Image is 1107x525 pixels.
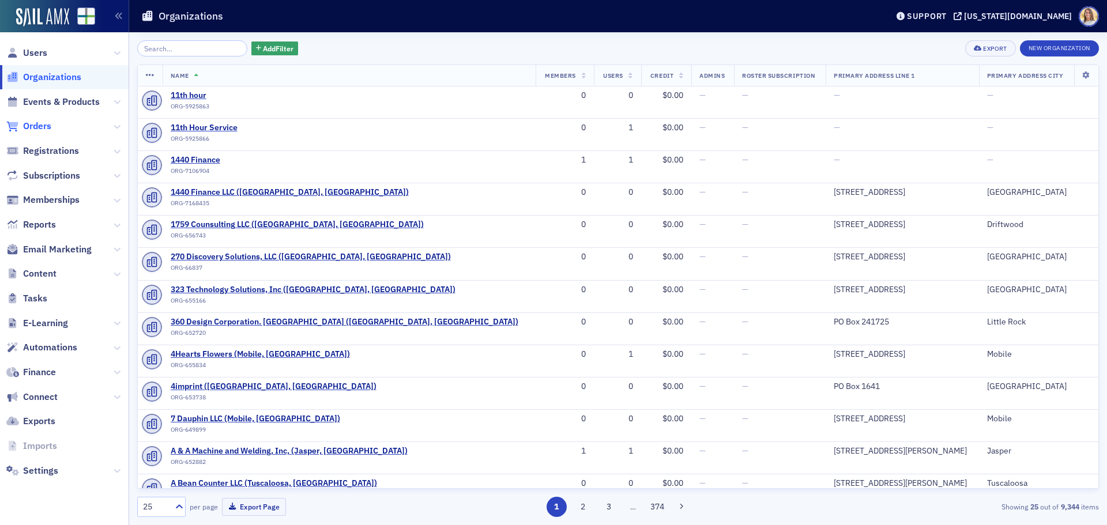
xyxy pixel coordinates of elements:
span: — [699,478,706,488]
a: 11th hour [171,90,276,101]
a: A Bean Counter LLC (Tuscaloosa, [GEOGRAPHIC_DATA]) [171,478,377,489]
a: View Homepage [69,7,95,27]
span: $0.00 [662,316,683,327]
div: [STREET_ADDRESS] [834,220,971,230]
span: — [742,122,748,133]
span: 270 Discovery Solutions, LLC (Birmingham, AL) [171,252,451,262]
button: Export Page [222,498,286,516]
a: 360 Design Corporation. [GEOGRAPHIC_DATA] ([GEOGRAPHIC_DATA], [GEOGRAPHIC_DATA]) [171,317,518,327]
a: E-Learning [6,317,68,330]
span: — [742,445,748,456]
span: — [834,154,840,165]
span: $0.00 [662,187,683,197]
span: … [625,501,641,512]
a: Automations [6,341,77,354]
div: ORG-655834 [171,361,350,373]
div: Mobile [987,414,1090,424]
div: ORG-7106904 [171,167,276,179]
div: 1 [602,155,633,165]
span: $0.00 [662,251,683,262]
div: 0 [602,252,633,262]
div: ORG-5925866 [171,135,276,146]
span: — [699,413,706,424]
span: Reports [23,218,56,231]
span: $0.00 [662,219,683,229]
a: Memberships [6,194,80,206]
button: New Organization [1020,40,1099,56]
div: 25 [143,501,168,513]
span: — [742,284,748,294]
span: Primary Address Line 1 [834,71,915,80]
div: PO Box 1641 [834,382,971,392]
div: 0 [544,317,586,327]
span: — [699,381,706,391]
div: 0 [544,478,586,489]
a: Organizations [6,71,81,84]
span: Tasks [23,292,47,305]
button: [US_STATE][DOMAIN_NAME] [954,12,1076,20]
div: 1 [602,123,633,133]
input: Search… [137,40,247,56]
label: per page [190,501,218,512]
div: Little Rock [987,317,1090,327]
div: [STREET_ADDRESS] [834,252,971,262]
button: 3 [599,497,619,517]
a: 4imprint ([GEOGRAPHIC_DATA], [GEOGRAPHIC_DATA]) [171,382,376,392]
div: Export [983,46,1007,52]
span: Subscriptions [23,169,80,182]
a: Settings [6,464,58,477]
span: — [699,90,706,100]
span: — [699,284,706,294]
span: — [699,154,706,165]
div: 0 [602,382,633,392]
div: [STREET_ADDRESS] [834,285,971,295]
a: New Organization [1020,42,1099,52]
button: 2 [573,497,593,517]
span: 1440 Finance LLC (Lexington, AL) [171,187,409,198]
span: Add Filter [263,43,293,54]
button: AddFilter [251,41,299,56]
a: Registrations [6,145,79,157]
div: [GEOGRAPHIC_DATA] [987,285,1090,295]
span: Roster Subscription [742,71,815,80]
div: ORG-652720 [171,329,518,341]
span: 1759 Counsulting LLC (Driftwood, TX) [171,220,424,230]
div: 0 [602,414,633,424]
a: 1759 Counsulting LLC ([GEOGRAPHIC_DATA], [GEOGRAPHIC_DATA]) [171,220,424,230]
span: Profile [1079,6,1099,27]
div: 1 [602,446,633,456]
span: — [742,413,748,424]
span: $0.00 [662,381,683,391]
div: Jasper [987,446,1090,456]
div: 0 [602,220,633,230]
span: Registrations [23,145,79,157]
span: 1440 Finance [171,155,276,165]
span: — [987,154,993,165]
a: Users [6,47,47,59]
div: [GEOGRAPHIC_DATA] [987,252,1090,262]
div: 0 [602,317,633,327]
span: — [742,349,748,359]
span: Primary Address City [987,71,1064,80]
a: 7 Dauphin LLC (Mobile, [GEOGRAPHIC_DATA]) [171,414,340,424]
span: $0.00 [662,349,683,359]
span: — [834,90,840,100]
span: — [742,316,748,327]
span: A & A Machine and Welding, Inc, (Jasper, AL) [171,446,408,456]
span: E-Learning [23,317,68,330]
span: 11th Hour Service [171,123,276,133]
div: ORG-649899 [171,426,340,437]
a: Exports [6,415,55,428]
div: [US_STATE][DOMAIN_NAME] [964,11,1072,21]
div: 0 [544,220,586,230]
a: Connect [6,391,58,403]
span: Content [23,267,57,280]
div: 0 [544,90,586,101]
span: — [699,445,706,456]
a: Finance [6,366,56,379]
div: ORG-652882 [171,458,408,470]
span: — [742,251,748,262]
div: [STREET_ADDRESS] [834,414,971,424]
span: Settings [23,464,58,477]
